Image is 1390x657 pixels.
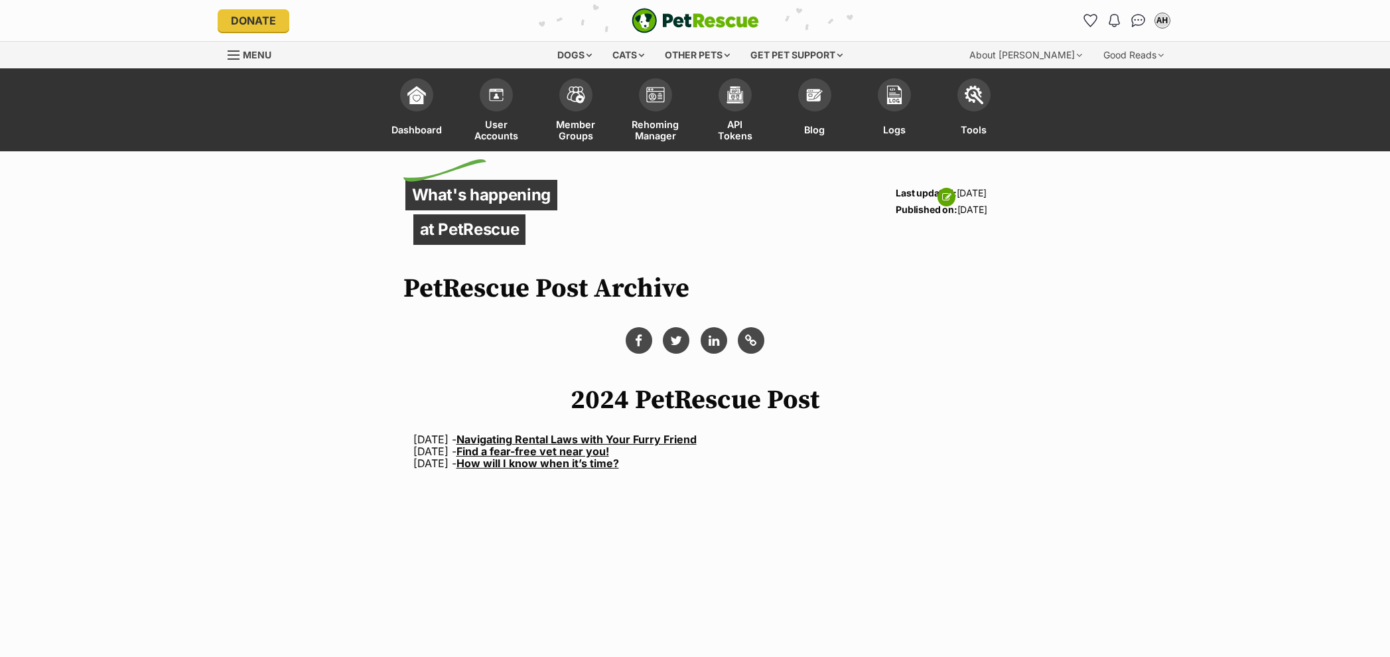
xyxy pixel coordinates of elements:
[632,118,679,141] span: Rehoming Manager
[228,42,281,66] a: Menu
[456,433,697,446] a: Navigating Rental Laws with Your Furry Friend
[965,86,983,104] img: tools-icon-677f8b7d46040df57c17cb185196fc8e01b2b03676c49af7ba82c462532e62ee.svg
[726,86,744,104] img: api-icon-849e3a9e6f871e3acf1f60245d25b4cd0aad652aa5f5372336901a6a67317bd8.svg
[413,385,977,415] h1: 2024 PetRescue Post
[960,42,1091,68] div: About [PERSON_NAME]
[1156,14,1169,27] div: AH
[646,87,665,103] img: group-profile-icon-3fa3cf56718a62981997c0bc7e787c4b2cf8bcc04b72c1350f741eb67cf2f40e.svg
[663,327,689,354] a: Share via Twitter
[407,86,426,104] img: dashboard-icon-eb2f2d2d3e046f16d808141f083e7271f6b2e854fb5c12c21221c1fb7104beca.svg
[712,118,758,141] span: API Tokens
[1109,14,1119,27] img: notifications-46538b983faf8c2785f20acdc204bb7945ddae34d4c08c2a6579f10ce5e182be.svg
[413,214,526,245] p: at PetRescue
[896,184,987,201] p: [DATE]
[616,72,695,151] a: Rehoming Manager
[804,118,825,141] span: Blog
[656,42,739,68] div: Other pets
[1131,14,1145,27] img: chat-41dd97257d64d25036548639549fe6c8038ab92f7586957e7f3b1b290dea8141.svg
[413,457,977,469] div: [DATE] -
[553,118,599,141] span: Member Groups
[473,118,520,141] span: User Accounts
[632,8,759,33] a: PetRescue
[391,118,442,141] span: Dashboard
[403,273,689,304] h1: PetRescue Post Archive
[896,204,957,215] strong: Published on:
[741,42,852,68] div: Get pet support
[1080,10,1173,31] ul: Account quick links
[413,445,977,457] div: [DATE] -
[218,9,289,32] a: Donate
[738,327,764,354] button: Copy link
[934,72,1014,151] a: Tools
[548,42,601,68] div: Dogs
[1104,10,1125,31] button: Notifications
[1080,10,1101,31] a: Favourites
[567,86,585,104] img: team-members-icon-5396bd8760b3fe7c0b43da4ab00e1e3bb1a5d9ba89233759b79545d2d3fc5d0d.svg
[456,72,536,151] a: User Accounts
[1094,42,1173,68] div: Good Reads
[1128,10,1149,31] a: Conversations
[626,327,652,354] button: Share via facebook
[536,72,616,151] a: Member Groups
[1152,10,1173,31] button: My account
[377,72,456,151] a: Dashboard
[885,86,904,104] img: logs-icon-5bf4c29380941ae54b88474b1138927238aebebbc450bc62c8517511492d5a22.svg
[403,159,486,182] img: decorative flick
[405,180,558,210] p: What's happening
[456,445,609,458] a: Find a fear-free vet near you!
[805,86,824,104] img: blogs-icon-e71fceff818bbaa76155c998696f2ea9b8fc06abc828b24f45ee82a475c2fd99.svg
[896,201,987,218] p: [DATE]
[456,457,619,470] a: How will I know when it’s time?
[487,86,506,104] img: members-icon-d6bcda0bfb97e5ba05b48644448dc2971f67d37433e5abca221da40c41542bd5.svg
[632,8,759,33] img: logo-e224e6f780fb5917bec1dbf3a21bbac754714ae5b6737aabdf751b685950b380.svg
[896,187,956,198] strong: Last updated:
[413,433,977,445] div: [DATE] -
[883,118,906,141] span: Logs
[855,72,934,151] a: Logs
[243,49,271,60] span: Menu
[775,72,855,151] a: Blog
[603,42,654,68] div: Cats
[695,72,775,151] a: API Tokens
[961,118,987,141] span: Tools
[701,327,727,354] a: Share via Linkedin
